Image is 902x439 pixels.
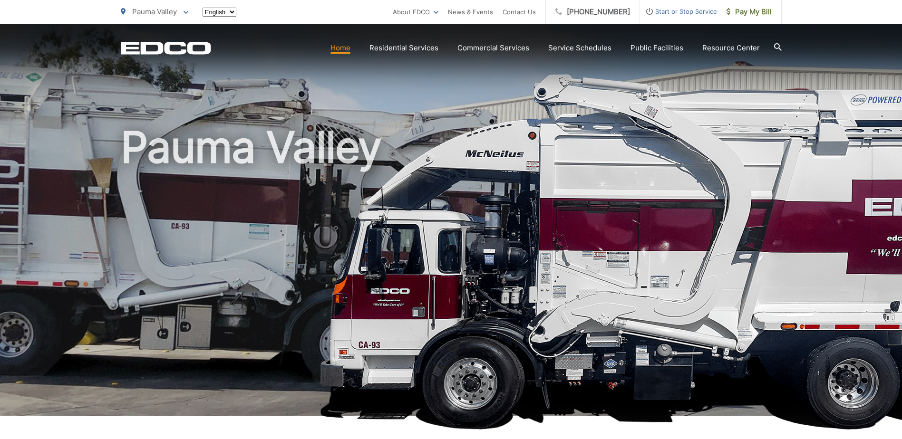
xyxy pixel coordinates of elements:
a: About EDCO [393,6,438,18]
a: Contact Us [503,6,536,18]
select: Select a language [203,8,236,17]
a: Service Schedules [548,42,611,54]
a: EDCD logo. Return to the homepage. [121,41,211,55]
a: Resource Center [702,42,760,54]
span: Pauma Valley [132,7,177,16]
a: Commercial Services [457,42,529,54]
h1: Pauma Valley [121,124,782,424]
a: Residential Services [369,42,438,54]
a: Public Facilities [630,42,683,54]
span: Pay My Bill [727,6,772,18]
a: Home [330,42,350,54]
a: News & Events [448,6,493,18]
